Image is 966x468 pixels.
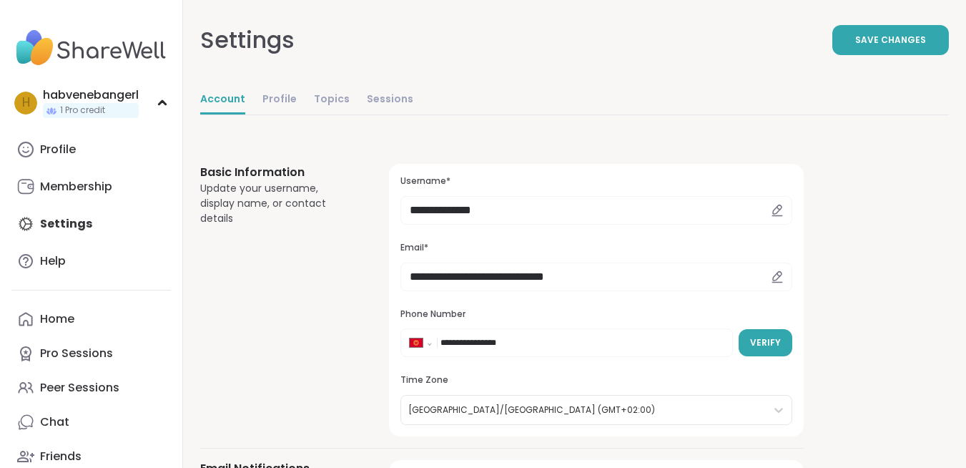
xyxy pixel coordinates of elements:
a: Chat [11,405,171,439]
div: Home [40,311,74,327]
div: habvenebangerl [43,87,139,103]
div: Update your username, display name, or contact details [200,181,355,226]
a: Peer Sessions [11,371,171,405]
div: Membership [40,179,112,195]
h3: Time Zone [400,374,792,386]
img: ShareWell Nav Logo [11,23,171,73]
a: Membership [11,170,171,204]
div: Pro Sessions [40,346,113,361]
a: Topics [314,86,350,114]
a: Profile [262,86,297,114]
a: Home [11,302,171,336]
a: Pro Sessions [11,336,171,371]
div: Chat [40,414,69,430]
span: Save Changes [855,34,926,47]
div: Settings [200,23,295,57]
div: Help [40,253,66,269]
h3: Phone Number [400,308,792,321]
div: Peer Sessions [40,380,119,396]
div: Friends [40,449,82,464]
h3: Email* [400,242,792,254]
a: Sessions [367,86,413,114]
span: h [22,94,30,112]
div: Profile [40,142,76,157]
a: Account [200,86,245,114]
h3: Basic Information [200,164,355,181]
button: Verify [739,329,792,356]
a: Profile [11,132,171,167]
h3: Username* [400,175,792,187]
span: 1 Pro credit [60,104,105,117]
button: Save Changes [832,25,949,55]
span: Verify [750,336,781,349]
a: Help [11,244,171,278]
